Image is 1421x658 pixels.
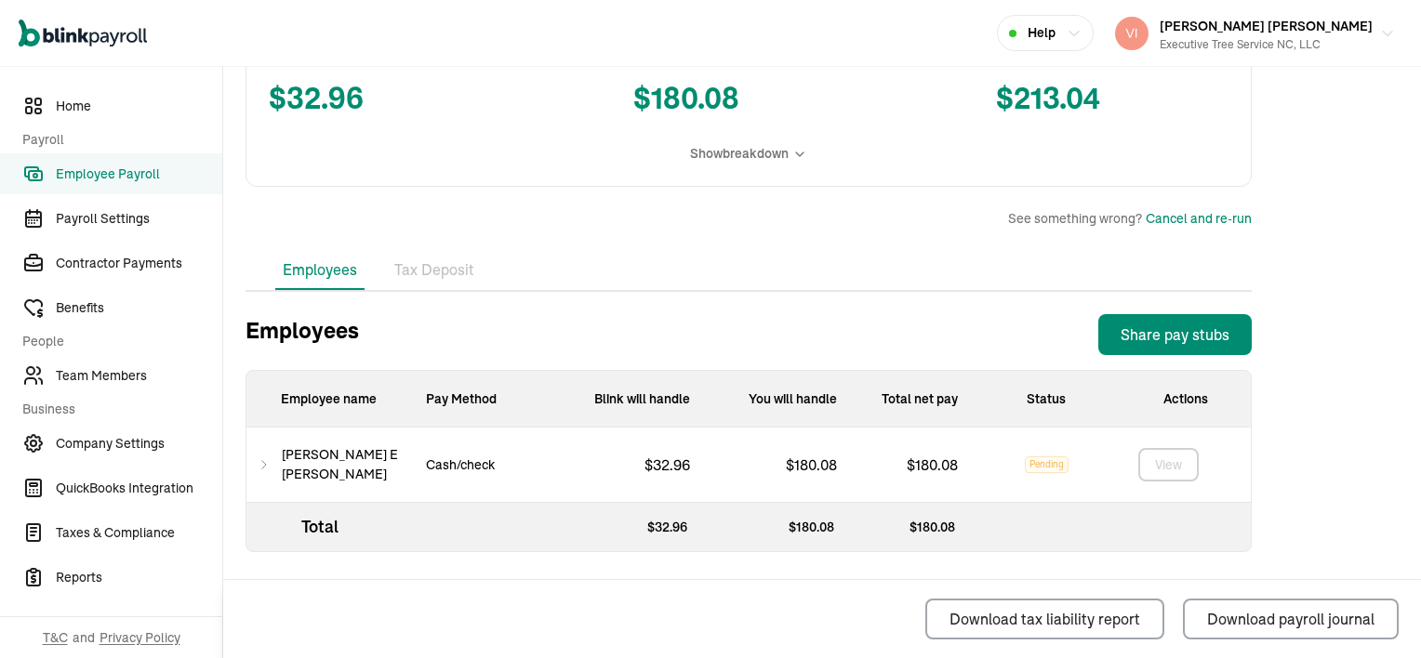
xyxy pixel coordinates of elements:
span: People [22,332,211,351]
p: Blink will handle [558,371,705,428]
span: Payroll Settings [56,209,222,229]
span: Help [1028,23,1056,43]
p: Pay Method [411,371,558,428]
p: Employee name [246,371,411,428]
span: Team Members [56,366,222,386]
div: Download tax liability report [950,608,1140,630]
p: $ 180.08 [853,503,974,551]
h3: Employees [246,314,359,355]
iframe: Chat Widget [1328,569,1421,658]
span: Privacy Policy [100,628,180,647]
div: Executive Tree Service NC, LLC [1160,36,1373,53]
span: See something wrong? [1008,209,1142,229]
p: Total [246,503,412,551]
span: Show breakdown [690,144,789,164]
div: Total net pay [852,371,973,428]
button: Share pay stubs [1098,314,1252,355]
button: Download payroll journal [1183,599,1399,639]
div: You will handle [705,371,852,428]
span: QuickBooks Integration [56,479,222,498]
span: Pending [1025,456,1069,473]
div: Status [973,371,1120,428]
p: $ 32.96 [630,454,705,476]
nav: Global [19,7,147,60]
span: Company Settings [56,434,222,454]
button: Download tax liability report [925,599,1164,639]
button: Cancel and re-run [1146,209,1252,229]
span: Payroll [22,130,211,150]
div: View [1155,455,1182,475]
span: $ 213.04 [996,77,1228,122]
li: Tax Deposit [387,251,482,290]
li: Employees [275,251,365,290]
p: $ 180.08 [892,454,958,476]
div: Download payroll journal [1207,608,1375,630]
span: Business [22,400,211,419]
div: Actions [1120,371,1251,428]
span: Taxes & Compliance [56,523,222,543]
span: Contractor Payments [56,254,222,273]
button: Help [997,15,1094,51]
span: [PERSON_NAME] E [PERSON_NAME] [282,445,411,484]
p: $ 32.96 [559,503,706,551]
button: View [1138,448,1199,481]
span: $ 180.08 [633,77,866,122]
span: $ 32.96 [269,77,501,122]
span: T&C [43,628,68,647]
p: $ 180.08 [706,503,853,551]
span: Benefits [56,298,222,318]
span: Home [56,97,222,116]
span: [PERSON_NAME] [PERSON_NAME] [1160,18,1373,34]
span: Employee Payroll [56,164,222,184]
p: $ 180.08 [771,454,852,476]
p: Cash/check [411,455,510,475]
span: Reports [56,568,222,587]
div: Share pay stubs [1121,323,1229,346]
button: [PERSON_NAME] [PERSON_NAME]Executive Tree Service NC, LLC [1108,10,1402,57]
